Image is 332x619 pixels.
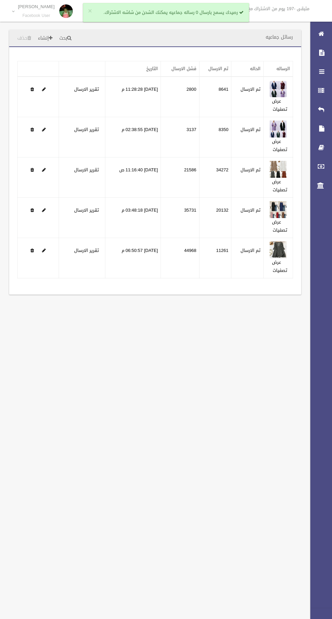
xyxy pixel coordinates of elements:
a: Edit [270,85,287,93]
td: 44968 [161,238,199,278]
a: التاريخ [146,64,158,73]
td: 3137 [161,117,199,157]
a: عرض تصفيات [272,258,287,275]
a: Edit [270,206,287,214]
a: إنشاء [35,32,55,45]
td: 34272 [199,157,231,198]
td: [DATE] 06:50:57 م [105,238,161,278]
label: تم الارسال [241,85,261,93]
label: تم الارسال [241,166,261,174]
td: 21586 [161,157,199,198]
td: 8641 [199,77,231,117]
a: Edit [270,125,287,134]
td: 8350 [199,117,231,157]
a: تقرير الارسال [74,166,99,174]
a: عرض تصفيات [272,218,287,234]
a: تقرير الارسال [74,246,99,255]
label: تم الارسال [241,206,261,214]
a: عرض تصفيات [272,137,287,154]
th: الحاله [231,61,264,77]
img: 638734956021166553.jpeg [270,121,287,137]
small: Facebook User [18,13,55,18]
td: [DATE] 11:28:28 م [105,77,161,117]
button: × [88,8,92,15]
a: عرض تصفيات [272,177,287,194]
p: [PERSON_NAME] [18,4,55,9]
a: Edit [42,85,46,93]
td: 2800 [161,77,199,117]
a: تقرير الارسال [74,206,99,214]
td: 11261 [199,238,231,278]
label: تم الارسال [241,126,261,134]
th: الرساله [264,61,293,77]
a: Edit [270,246,287,255]
td: [DATE] 02:38:55 م [105,117,161,157]
a: عرض تصفيات [272,97,287,113]
td: [DATE] 11:16:40 ص [105,157,161,198]
a: بحث [57,32,74,45]
td: 35731 [161,198,199,238]
td: [DATE] 03:48:18 م [105,198,161,238]
a: Edit [42,166,46,174]
img: 638907078397972967.jpg [270,241,287,258]
a: تقرير الارسال [74,125,99,134]
div: رصيدك يسمح بارسال 0 رساله جماعيه يمكنك الشحن من شاشه الاشتراك. [83,3,249,22]
a: Edit [42,206,46,214]
a: Edit [270,166,287,174]
a: تم الارسال [208,64,228,73]
a: فشل الارسال [171,64,196,73]
img: 638897466629339073.jpg [270,201,287,218]
a: Edit [42,246,46,255]
a: Edit [42,125,46,134]
img: 638892999007311369.jpg [270,161,287,178]
td: 20132 [199,198,231,238]
img: 638728362048474020.jpg [270,80,287,97]
label: تم الارسال [241,247,261,255]
header: رسائل جماعيه [257,30,301,44]
a: تقرير الارسال [74,85,99,93]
